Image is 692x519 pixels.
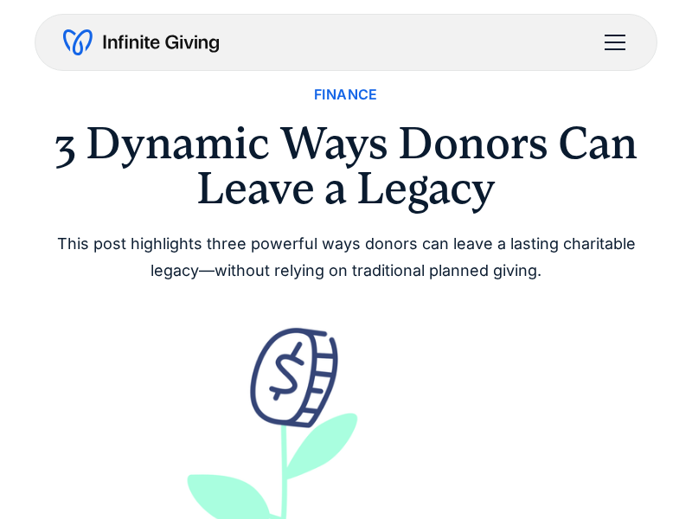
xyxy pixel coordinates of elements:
[594,22,629,63] div: menu
[314,83,378,106] a: Finance
[35,231,657,284] div: This post highlights three powerful ways donors can leave a lasting charitable legacy—without rel...
[63,29,219,56] a: home
[35,120,657,210] h1: 3 Dynamic Ways Donors Can Leave a Legacy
